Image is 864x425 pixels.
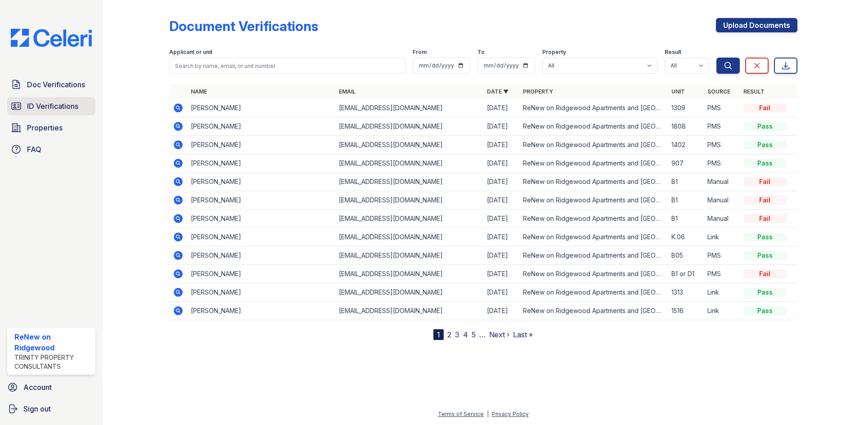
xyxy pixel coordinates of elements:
[335,210,483,228] td: [EMAIL_ADDRESS][DOMAIN_NAME]
[455,330,459,339] a: 3
[707,88,730,95] a: Source
[519,265,667,283] td: ReNew on Ridgewood Apartments and [GEOGRAPHIC_DATA]
[519,191,667,210] td: ReNew on Ridgewood Apartments and [GEOGRAPHIC_DATA]
[14,353,92,371] div: Trinity Property Consultants
[335,154,483,173] td: [EMAIL_ADDRESS][DOMAIN_NAME]
[187,173,335,191] td: [PERSON_NAME]
[492,411,529,417] a: Privacy Policy
[483,99,519,117] td: [DATE]
[187,246,335,265] td: [PERSON_NAME]
[483,210,519,228] td: [DATE]
[489,330,509,339] a: Next ›
[743,122,787,131] div: Pass
[27,79,85,90] span: Doc Verifications
[191,88,207,95] a: Name
[716,18,797,32] a: Upload Documents
[519,228,667,246] td: ReNew on Ridgewood Apartments and [GEOGRAPHIC_DATA]
[668,265,704,283] td: B1 or D1
[335,99,483,117] td: [EMAIL_ADDRESS][DOMAIN_NAME]
[7,119,95,137] a: Properties
[743,140,787,149] div: Pass
[27,101,78,112] span: ID Verifications
[668,283,704,302] td: 1313
[743,177,787,186] div: Fail
[483,154,519,173] td: [DATE]
[472,330,476,339] a: 5
[483,246,519,265] td: [DATE]
[7,76,95,94] a: Doc Verifications
[519,136,667,154] td: ReNew on Ridgewood Apartments and [GEOGRAPHIC_DATA]
[335,283,483,302] td: [EMAIL_ADDRESS][DOMAIN_NAME]
[339,88,355,95] a: Email
[542,49,566,56] label: Property
[743,159,787,168] div: Pass
[668,210,704,228] td: B1
[513,330,533,339] a: Last »
[704,210,740,228] td: Manual
[743,88,765,95] a: Result
[187,99,335,117] td: [PERSON_NAME]
[483,191,519,210] td: [DATE]
[335,191,483,210] td: [EMAIL_ADDRESS][DOMAIN_NAME]
[413,49,427,56] label: From
[519,302,667,320] td: ReNew on Ridgewood Apartments and [GEOGRAPHIC_DATA]
[668,246,704,265] td: B05
[671,88,685,95] a: Unit
[27,144,41,155] span: FAQ
[7,97,95,115] a: ID Verifications
[169,49,212,56] label: Applicant or unit
[187,283,335,302] td: [PERSON_NAME]
[433,329,444,340] div: 1
[483,136,519,154] td: [DATE]
[169,58,405,74] input: Search by name, email, or unit number
[335,117,483,136] td: [EMAIL_ADDRESS][DOMAIN_NAME]
[335,173,483,191] td: [EMAIL_ADDRESS][DOMAIN_NAME]
[483,173,519,191] td: [DATE]
[704,173,740,191] td: Manual
[447,330,451,339] a: 2
[704,265,740,283] td: PMS
[4,400,99,418] a: Sign out
[483,265,519,283] td: [DATE]
[704,136,740,154] td: PMS
[483,283,519,302] td: [DATE]
[335,265,483,283] td: [EMAIL_ADDRESS][DOMAIN_NAME]
[23,382,52,393] span: Account
[483,117,519,136] td: [DATE]
[187,191,335,210] td: [PERSON_NAME]
[519,154,667,173] td: ReNew on Ridgewood Apartments and [GEOGRAPHIC_DATA]
[187,265,335,283] td: [PERSON_NAME]
[519,99,667,117] td: ReNew on Ridgewood Apartments and [GEOGRAPHIC_DATA]
[4,378,99,396] a: Account
[187,117,335,136] td: [PERSON_NAME]
[668,173,704,191] td: B1
[7,140,95,158] a: FAQ
[519,173,667,191] td: ReNew on Ridgewood Apartments and [GEOGRAPHIC_DATA]
[487,88,508,95] a: Date ▼
[743,233,787,242] div: Pass
[335,246,483,265] td: [EMAIL_ADDRESS][DOMAIN_NAME]
[704,228,740,246] td: Link
[463,330,468,339] a: 4
[187,210,335,228] td: [PERSON_NAME]
[704,154,740,173] td: PMS
[483,302,519,320] td: [DATE]
[335,302,483,320] td: [EMAIL_ADDRESS][DOMAIN_NAME]
[668,228,704,246] td: K.06
[23,403,51,414] span: Sign out
[704,99,740,117] td: PMS
[668,99,704,117] td: 1309
[743,251,787,260] div: Pass
[668,136,704,154] td: 1402
[187,228,335,246] td: [PERSON_NAME]
[519,283,667,302] td: ReNew on Ridgewood Apartments and [GEOGRAPHIC_DATA]
[187,154,335,173] td: [PERSON_NAME]
[519,246,667,265] td: ReNew on Ridgewood Apartments and [GEOGRAPHIC_DATA]
[335,136,483,154] td: [EMAIL_ADDRESS][DOMAIN_NAME]
[187,302,335,320] td: [PERSON_NAME]
[668,154,704,173] td: 907
[704,283,740,302] td: Link
[477,49,485,56] label: To
[14,331,92,353] div: ReNew on Ridgewood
